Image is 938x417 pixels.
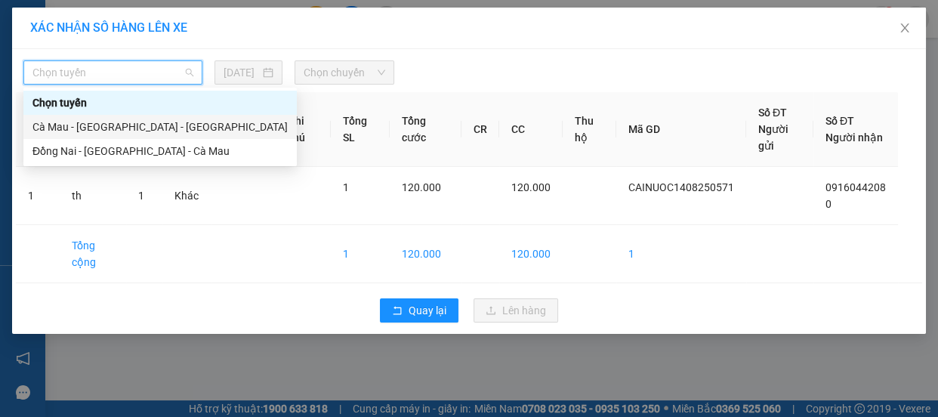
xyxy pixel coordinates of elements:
[511,181,551,193] span: 120.000
[16,92,60,167] th: STT
[331,225,390,283] td: 1
[499,92,563,167] th: CC
[563,92,616,167] th: Thu hộ
[13,13,97,49] div: Trạm Cái Nước
[461,92,499,167] th: CR
[32,119,288,135] div: Cà Mau - [GEOGRAPHIC_DATA] - [GEOGRAPHIC_DATA]
[825,181,886,193] span: 0916044208
[758,107,787,119] span: Số ĐT
[32,143,288,159] div: Đồng Nai - [GEOGRAPHIC_DATA] - Cà Mau
[409,302,446,319] span: Quay lại
[108,97,130,113] span: DĐ:
[23,139,297,163] div: Đồng Nai - Sài Gòn - Cà Mau
[138,190,144,202] span: 1
[30,20,187,35] span: XÁC NHẬN SỐ HÀNG LÊN XE
[60,167,126,225] td: th
[23,115,297,139] div: Cà Mau - Sài Gòn - Đồng Nai
[380,298,458,323] button: rollbackQuay lại
[32,94,288,111] div: Chọn tuyến
[825,198,832,210] span: 0
[343,181,349,193] span: 1
[884,8,926,50] button: Close
[758,123,788,152] span: Người gửi
[23,91,297,115] div: Chọn tuyến
[628,181,734,193] span: CAINUOC1408250571
[392,305,403,317] span: rollback
[899,22,911,34] span: close
[224,64,260,81] input: 14/08/2025
[32,61,193,84] span: Chọn tuyến
[474,298,558,323] button: uploadLên hàng
[304,61,385,84] span: Chọn chuyến
[402,181,441,193] span: 120.000
[616,225,746,283] td: 1
[331,92,390,167] th: Tổng SL
[108,49,214,67] div: 0
[825,115,854,127] span: Số ĐT
[825,131,883,144] span: Người nhận
[276,92,331,167] th: Ghi chú
[390,92,461,167] th: Tổng cước
[130,88,174,115] span: đnai
[499,225,563,283] td: 120.000
[16,167,60,225] td: 1
[108,14,144,30] span: Nhận:
[616,92,746,167] th: Mã GD
[13,14,36,30] span: Gửi:
[390,225,461,283] td: 120.000
[108,67,214,88] div: 0916044208
[108,13,214,49] div: Trạm Quận 5
[60,225,126,283] td: Tổng cộng
[162,167,211,225] td: Khác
